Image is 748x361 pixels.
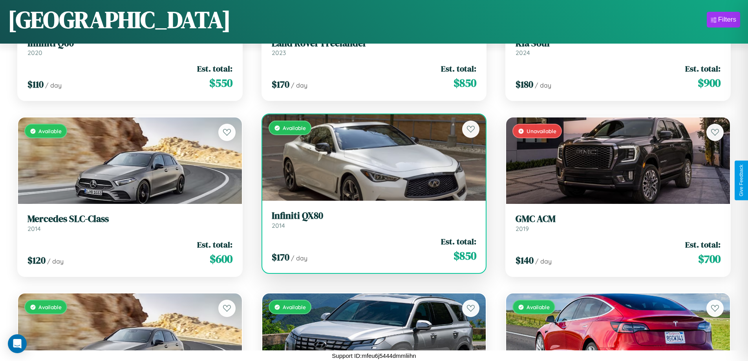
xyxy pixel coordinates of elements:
[685,239,721,250] span: Est. total:
[27,254,46,267] span: $ 120
[47,257,64,265] span: / day
[527,128,556,134] span: Unavailable
[27,213,232,233] a: Mercedes SLC-Class2014
[291,81,307,89] span: / day
[698,251,721,267] span: $ 700
[283,304,306,310] span: Available
[272,210,477,222] h3: Infiniti QX80
[272,251,289,264] span: $ 170
[454,248,476,264] span: $ 850
[272,78,289,91] span: $ 170
[209,75,232,91] span: $ 550
[527,304,550,310] span: Available
[516,38,721,57] a: Kia Soul2024
[441,63,476,74] span: Est. total:
[27,78,44,91] span: $ 110
[516,49,530,57] span: 2024
[27,38,232,57] a: Infiniti Q602020
[707,12,740,27] button: Filters
[739,165,744,196] div: Give Feedback
[535,257,552,265] span: / day
[516,213,721,233] a: GMC ACM2019
[685,63,721,74] span: Est. total:
[454,75,476,91] span: $ 850
[8,4,231,36] h1: [GEOGRAPHIC_DATA]
[38,128,62,134] span: Available
[27,225,41,233] span: 2014
[535,81,551,89] span: / day
[45,81,62,89] span: / day
[441,236,476,247] span: Est. total:
[332,350,416,361] p: Support ID: mfeu6j5444dmmliihn
[516,213,721,225] h3: GMC ACM
[27,213,232,225] h3: Mercedes SLC-Class
[210,251,232,267] span: $ 600
[272,38,477,57] a: Land Rover Freelander2023
[516,225,529,233] span: 2019
[197,239,232,250] span: Est. total:
[27,49,42,57] span: 2020
[698,75,721,91] span: $ 900
[283,125,306,131] span: Available
[197,63,232,74] span: Est. total:
[8,334,27,353] div: Open Intercom Messenger
[272,222,285,229] span: 2014
[718,16,736,24] div: Filters
[291,254,307,262] span: / day
[272,210,477,229] a: Infiniti QX802014
[272,49,286,57] span: 2023
[516,78,533,91] span: $ 180
[38,304,62,310] span: Available
[516,254,534,267] span: $ 140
